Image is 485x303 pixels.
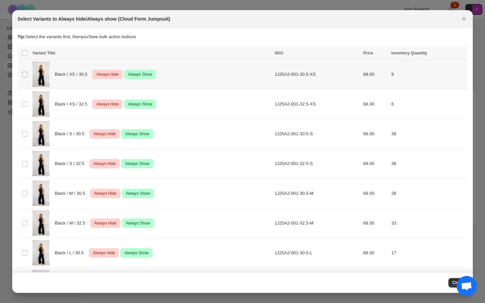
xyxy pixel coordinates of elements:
[361,89,389,119] td: 68.00
[33,51,56,55] span: Variant Title
[273,60,361,89] td: 1J25A2-001-30.5-XS
[55,160,88,167] span: Black / S / 32.5
[361,208,389,238] td: 68.00
[389,238,467,268] td: 17
[55,71,91,78] span: Black / XS / 30.5
[389,89,467,119] td: 6
[123,249,150,257] span: Always Show
[389,268,467,298] td: 18
[124,160,150,168] span: Always Show
[33,91,49,117] img: G81A5892.jpg
[18,33,467,40] p: Select the variants first, then you'll see bulk action buttons
[459,14,469,24] button: Close
[273,208,361,238] td: 1J25A2-001-32.5-M
[127,70,153,78] span: Always Show
[391,51,427,55] span: Inventory Quantity
[33,240,49,265] img: G81A5892.jpg
[124,130,150,138] span: Always Show
[273,89,361,119] td: 1J25A2-001-32.5-XS
[95,100,120,108] span: Always Hide
[361,179,389,208] td: 68.00
[389,149,467,179] td: 38
[93,189,118,197] span: Always Hide
[275,51,283,55] span: SKU
[361,238,389,268] td: 68.00
[125,219,151,227] span: Always Show
[448,278,468,287] button: Close
[91,249,117,257] span: Always Hide
[457,276,477,296] div: Open chat
[33,181,49,206] img: G81A5892.jpg
[273,179,361,208] td: 1J25A2-001-30.5-M
[55,101,91,108] span: Black / XS / 32.5
[452,280,464,285] span: Close
[33,151,49,176] img: G81A5892.jpg
[273,149,361,179] td: 1J25A2-001-32.5-S
[18,16,170,22] h2: Select Variants to Always hide/Always show (Cloud Form Jumpsuit)
[92,130,117,138] span: Always Hide
[92,160,117,168] span: Always Hide
[93,219,118,227] span: Always Hide
[55,131,88,137] span: Black / S / 30.5
[389,60,467,89] td: 9
[389,119,467,149] td: 38
[33,210,49,236] img: G81A5892.jpg
[33,121,49,146] img: G81A5892.jpg
[33,62,49,87] img: G81A5892.jpg
[273,238,361,268] td: 1J25A2-001-30.5-L
[361,268,389,298] td: 68.00
[127,100,153,108] span: Always Show
[125,189,151,197] span: Always Show
[389,208,467,238] td: 33
[95,70,120,78] span: Always Hide
[55,190,89,197] span: Black / M / 30.5
[273,119,361,149] td: 1J25A2-001-30.5-S
[18,34,26,39] strong: Tip:
[33,270,49,295] img: G81A5892.jpg
[273,268,361,298] td: 1J25A2-001-32.5-L
[361,60,389,89] td: 68.00
[389,179,467,208] td: 28
[55,220,89,227] span: Black / M / 32.5
[361,119,389,149] td: 68.00
[363,51,373,55] span: Price
[361,149,389,179] td: 68.00
[55,250,87,256] span: Black / L / 30.5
